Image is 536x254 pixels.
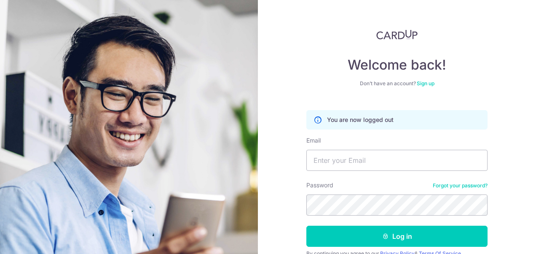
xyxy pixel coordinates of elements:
a: Sign up [417,80,434,86]
p: You are now logged out [327,116,394,124]
button: Log in [306,226,488,247]
img: CardUp Logo [376,30,418,40]
div: Don’t have an account? [306,80,488,87]
a: Forgot your password? [433,182,488,189]
label: Email [306,136,321,145]
h4: Welcome back! [306,57,488,73]
input: Enter your Email [306,150,488,171]
label: Password [306,181,333,189]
